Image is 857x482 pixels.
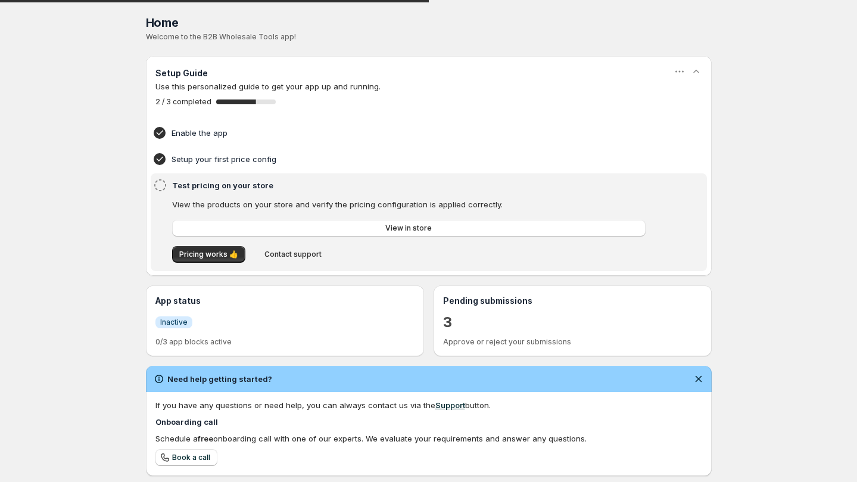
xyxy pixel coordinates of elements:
a: Book a call [155,449,217,466]
button: Dismiss notification [690,371,707,387]
h4: Enable the app [172,127,649,139]
span: Book a call [172,453,210,462]
h4: Setup your first price config [172,153,649,165]
a: InfoInactive [155,316,192,328]
h3: Pending submissions [443,295,702,307]
div: If you have any questions or need help, you can always contact us via the button. [155,399,702,411]
b: free [198,434,213,443]
span: View in store [385,223,432,233]
button: Pricing works 👍 [172,246,245,263]
h2: Need help getting started? [167,373,272,385]
div: Schedule a onboarding call with one of our experts. We evaluate your requirements and answer any ... [155,433,702,444]
h4: Onboarding call [155,416,702,428]
h3: Setup Guide [155,67,208,79]
span: Contact support [264,250,322,259]
p: 0/3 app blocks active [155,337,415,347]
p: Use this personalized guide to get your app up and running. [155,80,702,92]
h4: Test pricing on your store [172,179,649,191]
span: 2 / 3 completed [155,97,211,107]
a: Support [435,400,465,410]
a: 3 [443,313,452,332]
button: Contact support [257,246,329,263]
span: Home [146,15,179,30]
p: Approve or reject your submissions [443,337,702,347]
span: Inactive [160,318,188,327]
span: Pricing works 👍 [179,250,238,259]
a: View in store [172,220,646,237]
h3: App status [155,295,415,307]
p: Welcome to the B2B Wholesale Tools app! [146,32,712,42]
p: View the products on your store and verify the pricing configuration is applied correctly. [172,198,646,210]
